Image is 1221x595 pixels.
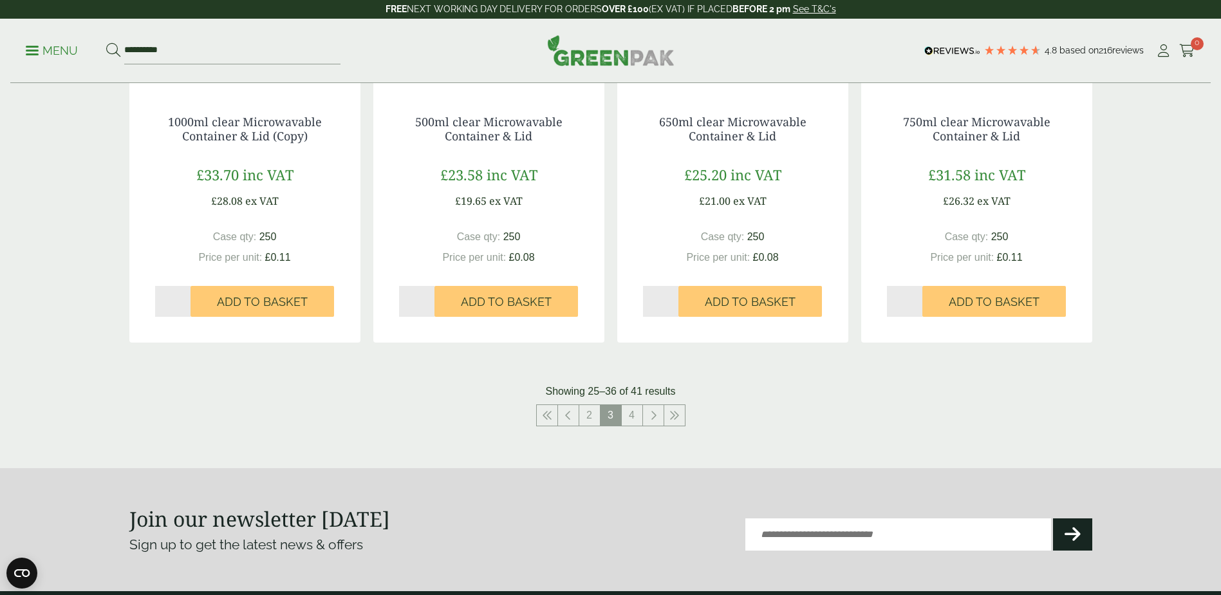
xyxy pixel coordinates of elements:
[455,194,487,208] span: £19.65
[602,4,649,14] strong: OVER £100
[26,43,78,56] a: Menu
[733,194,767,208] span: ex VAT
[686,252,750,263] span: Price per unit:
[198,252,262,263] span: Price per unit:
[922,286,1066,317] button: Add to Basket
[191,286,334,317] button: Add to Basket
[440,165,483,184] span: £23.58
[243,165,294,184] span: inc VAT
[547,35,675,66] img: GreenPak Supplies
[659,114,806,144] a: 650ml clear Microwavable Container & Lid
[461,295,552,309] span: Add to Basket
[943,194,974,208] span: £26.32
[622,405,642,426] a: 4
[213,231,257,242] span: Case qty:
[509,252,535,263] span: £0.08
[983,44,1041,56] div: 4.79 Stars
[211,194,243,208] span: £28.08
[903,114,1050,144] a: 750ml clear Microwavable Container & Lid
[701,231,745,242] span: Case qty:
[129,505,390,533] strong: Join our newsletter [DATE]
[991,231,1009,242] span: 250
[705,295,796,309] span: Add to Basket
[793,4,836,14] a: See T&C's
[265,252,291,263] span: £0.11
[217,295,308,309] span: Add to Basket
[579,405,600,426] a: 2
[6,558,37,589] button: Open CMP widget
[732,4,790,14] strong: BEFORE 2 pm
[928,165,971,184] span: £31.58
[1045,45,1059,55] span: 4.8
[678,286,822,317] button: Add to Basket
[386,4,407,14] strong: FREE
[26,43,78,59] p: Menu
[997,252,1023,263] span: £0.11
[1099,45,1112,55] span: 216
[487,165,537,184] span: inc VAT
[245,194,279,208] span: ex VAT
[1179,41,1195,61] a: 0
[601,405,621,426] span: 3
[442,252,506,263] span: Price per unit:
[457,231,501,242] span: Case qty:
[684,165,727,184] span: £25.20
[259,231,277,242] span: 250
[945,231,989,242] span: Case qty:
[546,384,676,399] p: Showing 25–36 of 41 results
[753,252,779,263] span: £0.08
[415,114,563,144] a: 500ml clear Microwavable Container & Lid
[731,165,781,184] span: inc VAT
[1155,44,1171,57] i: My Account
[196,165,239,184] span: £33.70
[1179,44,1195,57] i: Cart
[949,295,1039,309] span: Add to Basket
[974,165,1025,184] span: inc VAT
[1059,45,1099,55] span: Based on
[489,194,523,208] span: ex VAT
[699,194,731,208] span: £21.00
[930,252,994,263] span: Price per unit:
[1112,45,1144,55] span: reviews
[129,534,563,555] p: Sign up to get the latest news & offers
[924,46,980,55] img: REVIEWS.io
[747,231,765,242] span: 250
[977,194,1011,208] span: ex VAT
[1191,37,1204,50] span: 0
[434,286,578,317] button: Add to Basket
[168,114,322,144] a: 1000ml clear Microwavable Container & Lid (Copy)
[503,231,521,242] span: 250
